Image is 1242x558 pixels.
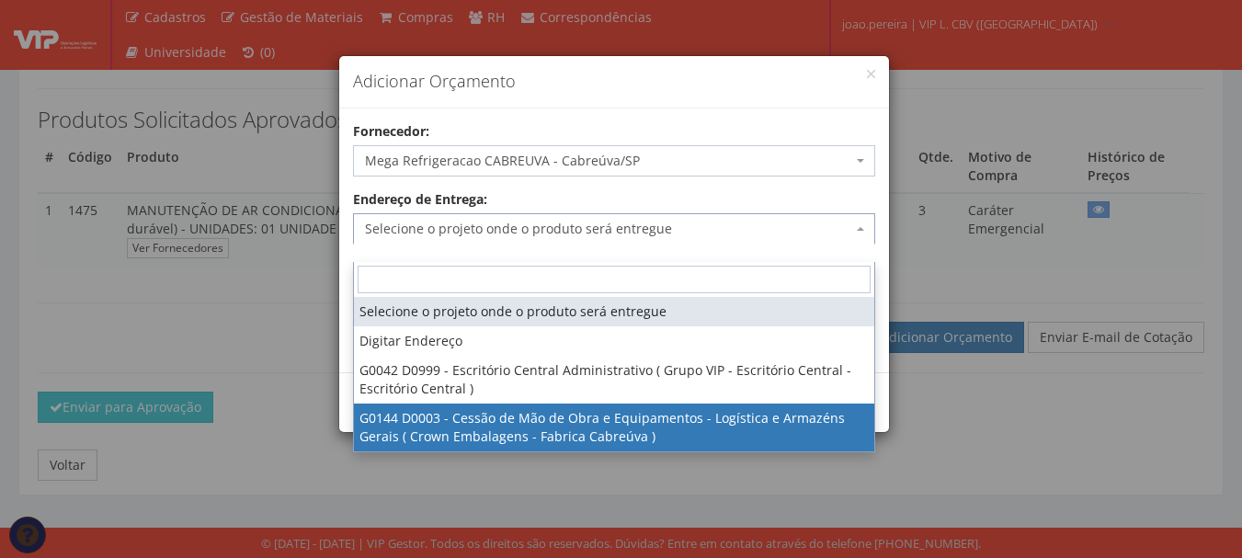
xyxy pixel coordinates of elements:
[354,356,874,404] li: G0042 D0999 - Escritório Central Administrativo ( Grupo VIP - Escritório Central - Escritório Cen...
[365,220,852,238] span: Selecione o projeto onde o produto será entregue
[354,404,874,451] li: G0144 D0003 - Cessão de Mão de Obra e Equipamentos - Logística e Armazéns Gerais ( Crown Embalage...
[354,297,874,326] li: Selecione o projeto onde o produto será entregue
[353,190,487,209] label: Endereço de Entrega:
[353,258,458,277] label: Data de Entrega:
[353,122,429,141] label: Fornecedor:
[353,213,875,245] span: Selecione o projeto onde o produto será entregue
[353,70,875,94] h4: Adicionar Orçamento
[365,152,852,170] span: Mega Refrigeracao CABREUVA - Cabreúva/SP
[353,145,875,177] span: Mega Refrigeracao CABREUVA - Cabreúva/SP
[354,326,874,356] li: Digitar Endereço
